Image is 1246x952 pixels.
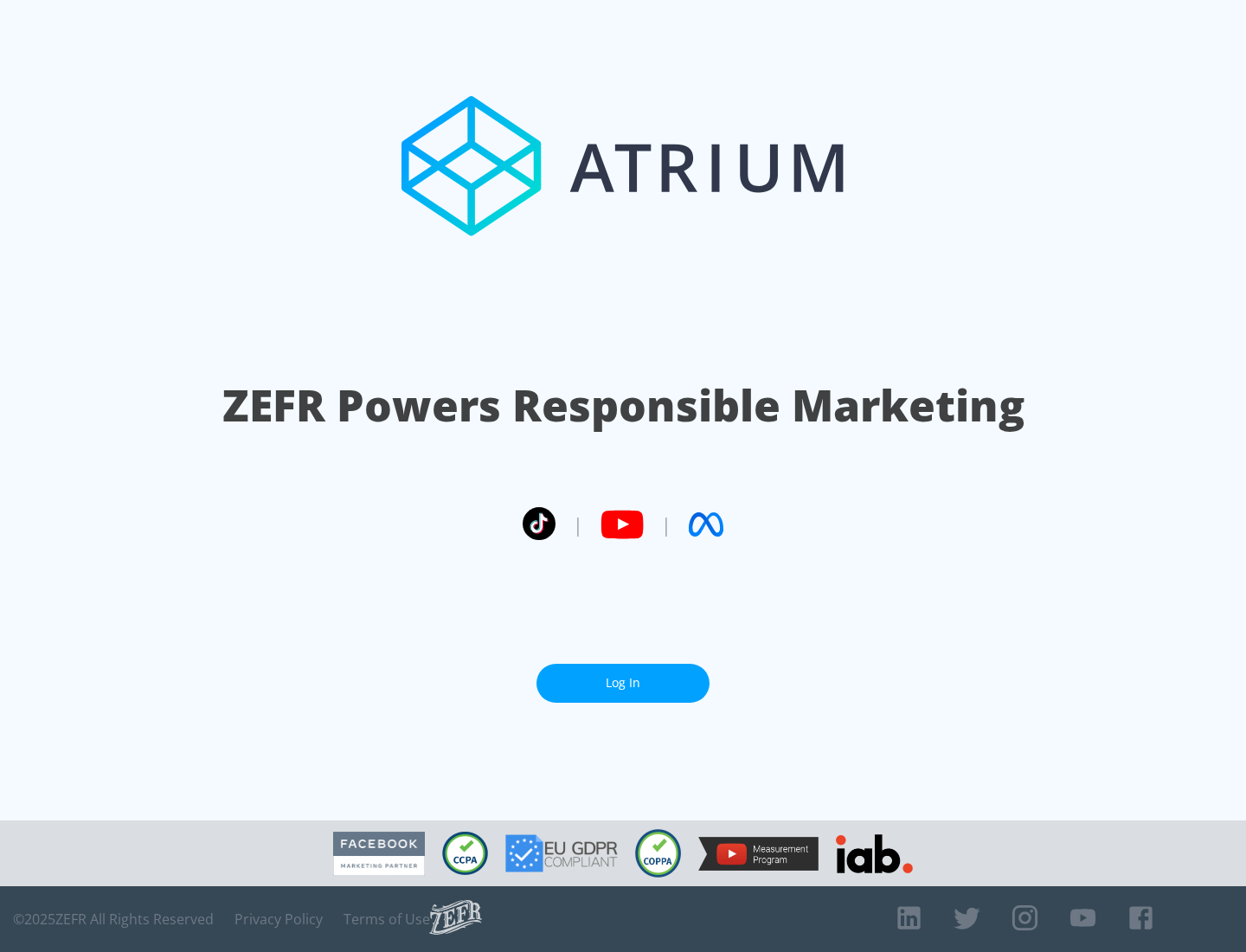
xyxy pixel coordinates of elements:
span: © 2025 ZEFR All Rights Reserved [13,910,214,928]
h1: ZEFR Powers Responsible Marketing [222,376,1024,435]
img: IAB [836,834,913,873]
img: YouTube Measurement Program [698,837,819,871]
span: | [661,511,671,537]
img: Facebook Marketing Partner [333,832,425,876]
img: GDPR Compliant [505,834,618,872]
img: COPPA Compliant [635,829,681,878]
a: Log In [536,664,710,703]
a: Privacy Policy [234,910,323,928]
a: Terms of Use [344,910,430,928]
img: CCPA Compliant [442,832,488,875]
span: | [573,511,583,537]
